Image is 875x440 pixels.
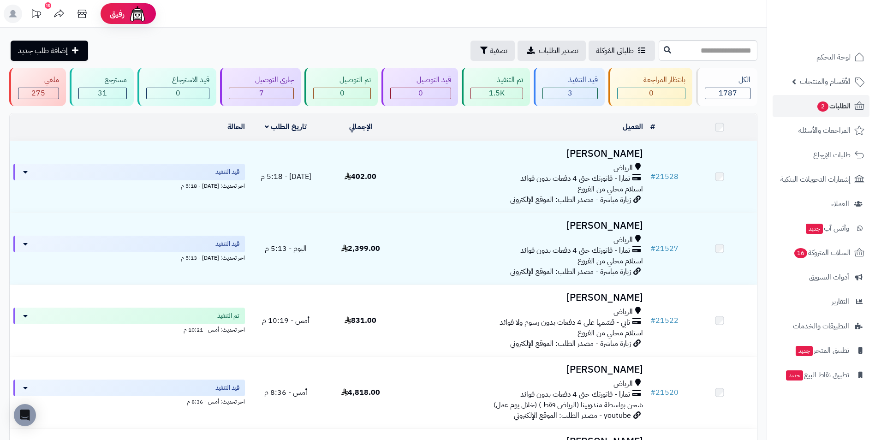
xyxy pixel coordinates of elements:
span: جديد [796,346,813,356]
span: 31 [98,88,107,99]
a: # [650,121,655,132]
a: الطلبات2 [773,95,869,117]
span: # [650,243,655,254]
h3: [PERSON_NAME] [402,149,643,159]
span: 3 [568,88,572,99]
span: تمارا - فاتورتك حتى 4 دفعات بدون فوائد [520,389,630,400]
div: Open Intercom Messenger [14,404,36,426]
div: الكل [705,75,750,85]
a: قيد التوصيل 0 [380,68,460,106]
a: التطبيقات والخدمات [773,315,869,337]
span: اليوم - 5:13 م [265,243,307,254]
a: الحالة [227,121,245,132]
div: اخر تحديث: أمس - 8:36 م [13,396,245,406]
div: 7 [229,88,293,99]
span: السلات المتروكة [793,246,851,259]
a: طلبات الإرجاع [773,144,869,166]
div: 1471 [471,88,523,99]
span: تصفية [490,45,507,56]
a: أدوات التسويق [773,266,869,288]
span: الرياض [613,163,633,173]
div: 275 [18,88,59,99]
div: تم التوصيل [313,75,371,85]
span: استلام محلي من الفروع [577,327,643,339]
a: تحديثات المنصة [24,5,48,25]
div: 0 [391,88,451,99]
span: رفيق [110,8,125,19]
span: [DATE] - 5:18 م [261,171,311,182]
a: ملغي 275 [7,68,68,106]
a: إضافة طلب جديد [11,41,88,61]
span: استلام محلي من الفروع [577,184,643,195]
span: youtube - مصدر الطلب: الموقع الإلكتروني [514,410,631,421]
img: logo-2.png [812,7,866,26]
div: ملغي [18,75,59,85]
span: 2 [817,101,828,112]
div: اخر تحديث: [DATE] - 5:13 م [13,252,245,262]
div: 0 [314,88,370,99]
span: الأقسام والمنتجات [800,75,851,88]
span: جديد [786,370,803,381]
span: 0 [340,88,345,99]
span: 0 [649,88,654,99]
span: 1.5K [489,88,505,99]
span: زيارة مباشرة - مصدر الطلب: الموقع الإلكتروني [510,266,631,277]
span: 2,399.00 [341,243,380,254]
div: تم التنفيذ [470,75,523,85]
div: جاري التوصيل [229,75,294,85]
span: التطبيقات والخدمات [793,320,849,333]
span: 275 [31,88,45,99]
a: بانتظار المراجعة 0 [607,68,694,106]
a: #21520 [650,387,679,398]
a: وآتس آبجديد [773,217,869,239]
a: تطبيق المتجرجديد [773,339,869,362]
span: قيد التنفيذ [215,239,239,249]
div: اخر تحديث: أمس - 10:21 م [13,324,245,334]
span: تصدير الطلبات [539,45,578,56]
span: تابي - قسّمها على 4 دفعات بدون رسوم ولا فوائد [500,317,630,328]
a: قيد التنفيذ 3 [532,68,607,106]
a: تطبيق نقاط البيعجديد [773,364,869,386]
a: جاري التوصيل 7 [218,68,303,106]
span: استلام محلي من الفروع [577,256,643,267]
span: قيد التنفيذ [215,167,239,177]
a: #21528 [650,171,679,182]
span: طلباتي المُوكلة [596,45,634,56]
a: الكل1787 [694,68,759,106]
a: السلات المتروكة16 [773,242,869,264]
div: 0 [618,88,685,99]
span: العملاء [831,197,849,210]
span: شحن بواسطة مندوبينا (الرياض فقط ) (خلال يوم عمل) [494,399,643,410]
span: أدوات التسويق [809,271,849,284]
span: 0 [176,88,180,99]
span: الرياض [613,379,633,389]
div: قيد التوصيل [390,75,451,85]
span: لوحة التحكم [816,51,851,64]
span: المراجعات والأسئلة [798,124,851,137]
a: العملاء [773,193,869,215]
a: تاريخ الطلب [265,121,307,132]
div: 10 [45,2,51,9]
span: الطلبات [816,100,851,113]
a: طلباتي المُوكلة [589,41,655,61]
div: قيد الاسترجاع [146,75,210,85]
span: 1787 [719,88,737,99]
a: التقارير [773,291,869,313]
a: المراجعات والأسئلة [773,119,869,142]
span: قيد التنفيذ [215,383,239,392]
span: طلبات الإرجاع [813,149,851,161]
span: تمارا - فاتورتك حتى 4 دفعات بدون فوائد [520,245,630,256]
span: 831.00 [345,315,376,326]
span: التقارير [832,295,849,308]
span: 16 [794,248,807,258]
span: 402.00 [345,171,376,182]
div: قيد التنفيذ [542,75,598,85]
a: الإجمالي [349,121,372,132]
span: 0 [418,88,423,99]
span: 4,818.00 [341,387,380,398]
a: #21522 [650,315,679,326]
span: تطبيق نقاط البيع [785,369,849,381]
span: تم التنفيذ [217,311,239,321]
button: تصفية [470,41,515,61]
div: اخر تحديث: [DATE] - 5:18 م [13,180,245,190]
